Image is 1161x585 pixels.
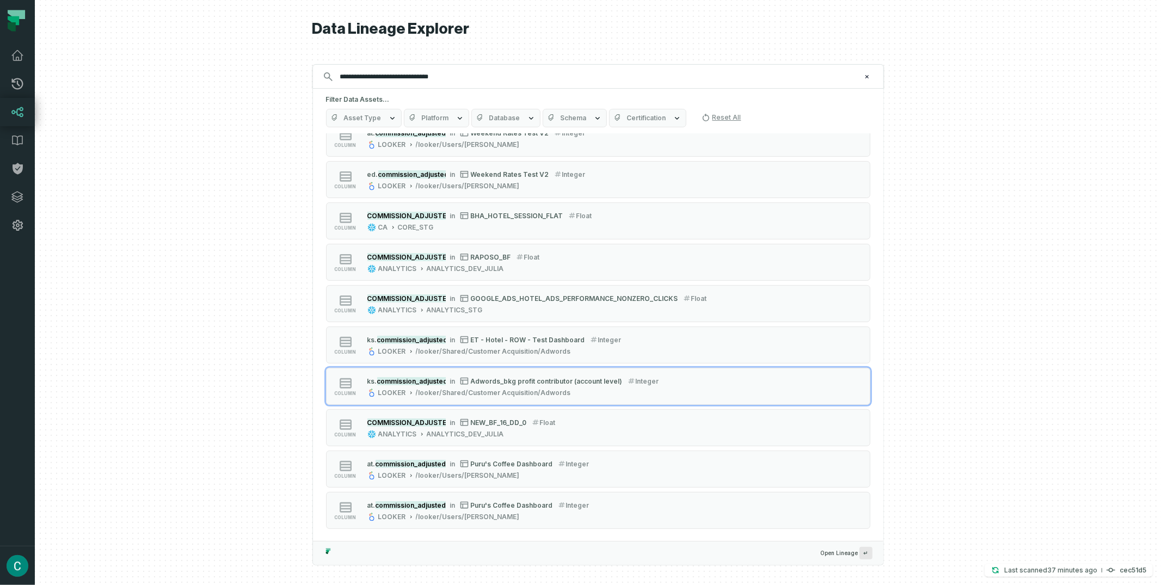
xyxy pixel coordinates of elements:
[377,336,498,344] mark: commission_adjusted_marketing_eur
[566,460,589,468] span: integer
[540,418,556,427] span: float
[471,418,527,427] span: NEW_BF_16_DD_0
[335,184,357,189] span: column
[367,460,376,468] span: at.
[335,473,357,479] span: column
[562,170,586,178] span: integer
[367,170,378,178] span: ed.
[367,501,376,509] span: at.
[450,294,456,303] span: in
[821,547,873,559] span: Open Lineage
[367,336,446,344] div: adwords_ad_performance_nonzero_clicks.commission_adjusted_marketing_eur
[450,377,456,385] span: in
[326,368,870,405] button: columnks.commission_adjusted_marketing_eurinAdwords_bkg profit contributor (account level)integer...
[404,109,469,127] button: Platform
[471,294,678,303] span: GOOGLE_ADS_HOTEL_ADS_PERFORMANCE_NONZERO_CLICKS
[576,212,592,220] span: float
[450,253,456,261] span: in
[367,377,377,385] span: ks.
[471,377,623,385] span: Adwords_bkg profit contributor (account level)
[636,377,659,385] span: integer
[471,109,540,127] button: Database
[378,513,406,521] div: LOOKER
[489,114,520,122] span: Database
[326,95,870,104] h5: Filter Data Assets...
[367,418,512,427] mark: COMMISSION_ADJUSTED_MARKETING_EUR
[859,547,873,559] span: Press ↵ to add a new Data Asset to the graph
[7,555,28,577] img: avatar of Cristian Gomez
[313,134,883,541] div: Suggestions
[335,225,357,231] span: column
[326,451,870,488] button: columnat.commission_adjusted_marketing_eurinPuru's Coffee DashboardintegerLOOKER/looker/Users/[PE...
[450,170,456,178] span: in
[367,294,512,303] mark: COMMISSION_ADJUSTED_MARKETING_EUR
[471,212,563,220] span: BHA_HOTEL_SESSION_FLAT
[1120,567,1146,574] h4: cec51d5
[367,212,512,220] mark: COMMISSION_ADJUSTED_MARKETING_EUR
[326,109,402,127] button: Asset Type
[335,432,357,438] span: column
[378,264,417,273] div: ANALYTICS
[985,564,1153,577] button: Last scanned[DATE] 10:00:27cec51d5
[377,377,498,385] mark: commission_adjusted_marketing_eur
[427,430,504,439] div: ANALYTICS_DEV_JULIA
[378,471,406,480] div: LOOKER
[335,349,357,355] span: column
[326,120,870,157] button: columnat.commission_adjusted_marketing_eurinWeekend Rates Test V2integerLOOKER/looker/Users/[PERS...
[862,71,873,82] button: Clear search query
[378,223,388,232] div: CA
[471,336,585,344] span: ET - Hotel - ROW - Test Dashboard
[326,202,870,239] button: columnCOMMISSION_ADJUSTED_MARKETING_EURinBHA_HOTEL_SESSION_FLATfloatCACORE_STG
[1047,566,1097,574] relative-time: Sep 1, 2025, 10:00 AM GMT+2
[416,347,571,356] div: /looker/Shared/Customer Acquisition/Adwords
[416,513,520,521] div: /looker/Users/Purshottam Kandhari
[376,501,496,509] mark: commission_adjusted_marketing_eur
[524,253,540,261] span: float
[422,114,449,122] span: Platform
[1004,565,1097,576] p: Last scanned
[416,140,520,149] div: /looker/Users/Diego Plata Rodilla
[326,244,870,281] button: columnCOMMISSION_ADJUSTED_MARKETING_EURinRAPOSO_BFfloatANALYTICSANALYTICS_DEV_JULIA
[326,327,870,364] button: columnks.commission_adjusted_marketing_eurinET - Hotel - ROW - Test DashboardintegerLOOKER/looker...
[367,501,446,509] div: lead_flat.commission_adjusted_marketing_eur
[367,212,446,220] div: COMMISSION_ADJUSTED_MARKETING_EUR
[427,306,483,315] div: ANALYTICS_STG
[450,212,456,220] span: in
[378,347,406,356] div: LOOKER
[416,389,571,397] div: /looker/Shared/Customer Acquisition/Adwords
[450,460,456,468] span: in
[543,109,607,127] button: Schema
[471,170,549,178] span: Weekend Rates Test V2
[691,294,707,303] span: float
[344,114,382,122] span: Asset Type
[367,253,512,261] mark: COMMISSION_ADJUSTED_MARKETING_EUR
[367,170,446,178] div: session_derived.commission_adjusted_marketing_eur
[378,182,406,190] div: LOOKER
[627,114,666,122] span: Certification
[367,377,446,385] div: adwords_ad_performance_nonzero_clicks.commission_adjusted_marketing_eur
[335,143,357,148] span: column
[335,267,357,272] span: column
[335,308,357,313] span: column
[450,336,456,344] span: in
[566,501,589,509] span: integer
[376,460,496,468] mark: commission_adjusted_marketing_eur
[450,501,456,509] span: in
[471,501,553,509] span: Puru's Coffee Dashboard
[416,471,520,480] div: /looker/Users/Purshottam Kandhari
[367,460,446,468] div: booking_flat.commission_adjusted_marketing_eur
[367,336,377,344] span: ks.
[312,20,884,39] h1: Data Lineage Explorer
[367,294,446,303] div: COMMISSION_ADJUSTED_MARKETING_EUR
[450,418,456,427] span: in
[378,140,406,149] div: LOOKER
[326,492,870,529] button: columnat.commission_adjusted_marketing_eurinPuru's Coffee DashboardintegerLOOKER/looker/Users/[PE...
[598,336,622,344] span: integer
[609,109,686,127] button: Certification
[561,114,587,122] span: Schema
[378,389,406,397] div: LOOKER
[697,109,746,126] button: Reset All
[335,515,357,520] span: column
[378,430,417,439] div: ANALYTICS
[378,170,499,178] mark: commission_adjusted_marketing_eur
